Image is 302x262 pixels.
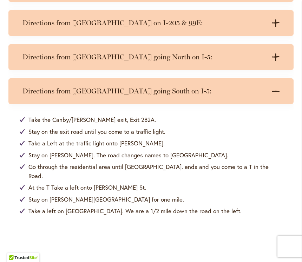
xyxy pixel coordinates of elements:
[28,115,156,124] span: Take the Canby/[PERSON_NAME] exit, Exit 282A.
[8,78,294,104] summary: Directions from [GEOGRAPHIC_DATA] going South on I-5:
[8,44,294,70] summary: Directions from [GEOGRAPHIC_DATA] going North on I-5:
[8,10,294,36] summary: Directions from [GEOGRAPHIC_DATA] on I-205 & 99E:
[28,151,228,160] span: Stay on [PERSON_NAME]. The road changes names to [GEOGRAPHIC_DATA].
[28,207,242,216] span: Take a left on [GEOGRAPHIC_DATA]. We are a 1/2 mile down the road on the left.
[22,87,265,96] h3: Directions from [GEOGRAPHIC_DATA] going South on I-5:
[28,195,184,204] span: Stay on [PERSON_NAME][GEOGRAPHIC_DATA] for one mile.
[22,19,265,27] h3: Directions from [GEOGRAPHIC_DATA] on I-205 & 99E:
[28,183,146,192] span: At the T Take a left onto [PERSON_NAME] St.
[28,127,165,136] span: Stay on the exit road until you come to a traffic light.
[28,162,282,180] span: Go through the residential area until [GEOGRAPHIC_DATA]. ends and you come to a T in the Road.
[28,139,165,148] span: Take a Left at the traffic light onto [PERSON_NAME].
[22,53,265,61] h3: Directions from [GEOGRAPHIC_DATA] going North on I-5:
